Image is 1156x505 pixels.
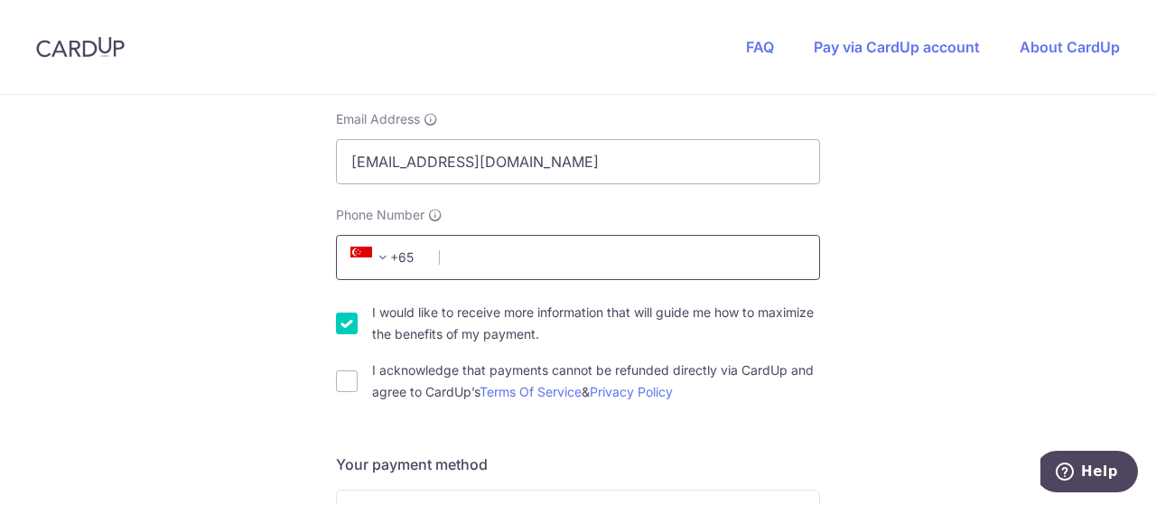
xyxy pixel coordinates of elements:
label: I would like to receive more information that will guide me how to maximize the benefits of my pa... [372,302,820,345]
span: +65 [350,247,394,268]
a: About CardUp [1020,38,1120,56]
input: Email address [336,139,820,184]
span: Email Address [336,110,420,128]
span: Phone Number [336,206,424,224]
label: I acknowledge that payments cannot be refunded directly via CardUp and agree to CardUp’s & [372,360,820,403]
a: Privacy Policy [590,384,673,399]
a: Terms Of Service [480,384,582,399]
a: Pay via CardUp account [814,38,980,56]
span: +65 [345,247,426,268]
h5: Your payment method [336,454,820,475]
img: CardUp [36,36,125,58]
a: FAQ [746,38,774,56]
iframe: Opens a widget where you can find more information [1040,451,1138,496]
